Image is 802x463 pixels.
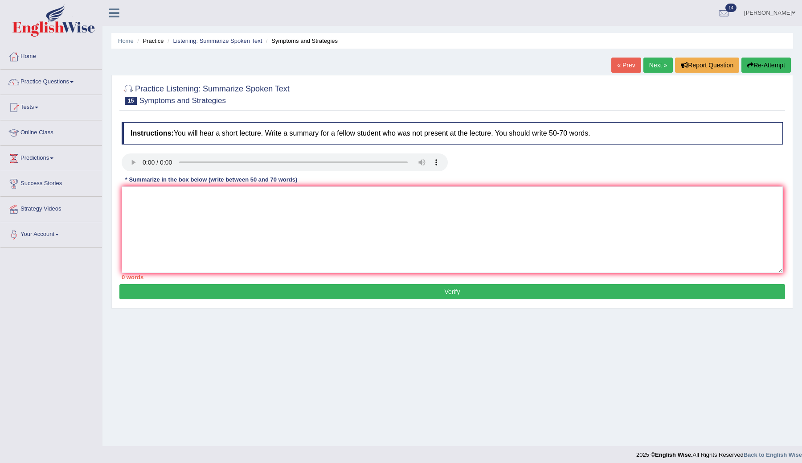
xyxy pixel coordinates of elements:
button: Re-Attempt [741,58,791,73]
a: Back to English Wise [744,451,802,458]
a: Success Stories [0,171,102,194]
span: 15 [125,97,137,105]
b: Instructions: [131,129,174,137]
span: 14 [725,4,737,12]
a: Your Account [0,222,102,244]
strong: English Wise. [655,451,692,458]
div: 2025 © All Rights Reserved [636,446,802,459]
button: Report Question [675,58,739,73]
a: Practice Questions [0,70,102,92]
h4: You will hear a short lecture. Write a summary for a fellow student who was not present at the le... [122,122,783,145]
a: Home [0,44,102,66]
a: Predictions [0,146,102,168]
li: Practice [135,37,164,45]
div: 0 words [122,273,783,281]
a: Tests [0,95,102,117]
button: Verify [119,284,785,299]
a: Next » [643,58,673,73]
li: Symptoms and Strategies [264,37,338,45]
a: Strategy Videos [0,197,102,219]
a: Home [118,37,134,44]
h2: Practice Listening: Summarize Spoken Text [122,83,290,105]
a: Online Class [0,120,102,143]
a: Listening: Summarize Spoken Text [173,37,262,44]
small: Symptoms and Strategies [139,96,226,105]
div: * Summarize in the box below (write between 50 and 70 words) [122,176,301,184]
a: « Prev [611,58,641,73]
